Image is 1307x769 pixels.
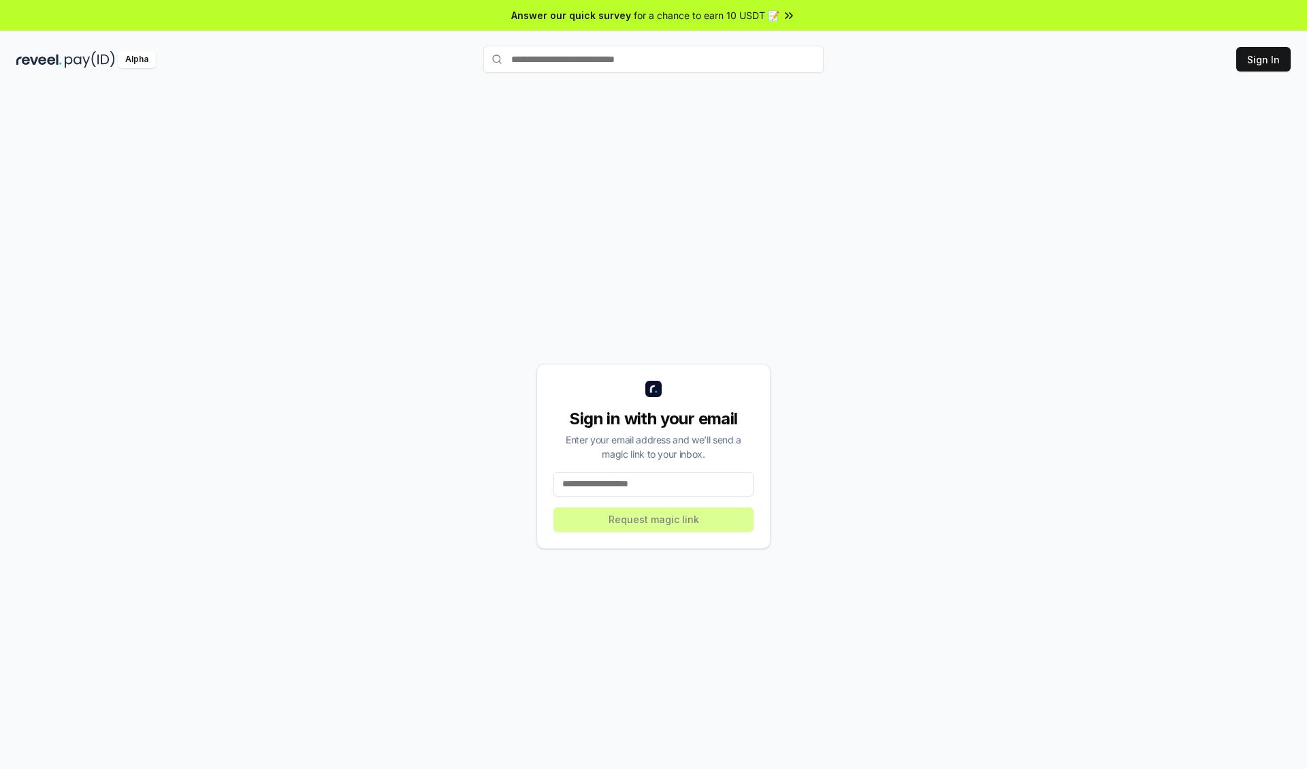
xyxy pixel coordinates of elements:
div: Sign in with your email [553,408,754,430]
img: logo_small [645,381,662,397]
span: for a chance to earn 10 USDT 📝 [634,8,779,22]
span: Answer our quick survey [511,8,631,22]
div: Enter your email address and we’ll send a magic link to your inbox. [553,433,754,461]
div: Alpha [118,51,156,68]
img: reveel_dark [16,51,62,68]
button: Sign In [1236,47,1291,72]
img: pay_id [65,51,115,68]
